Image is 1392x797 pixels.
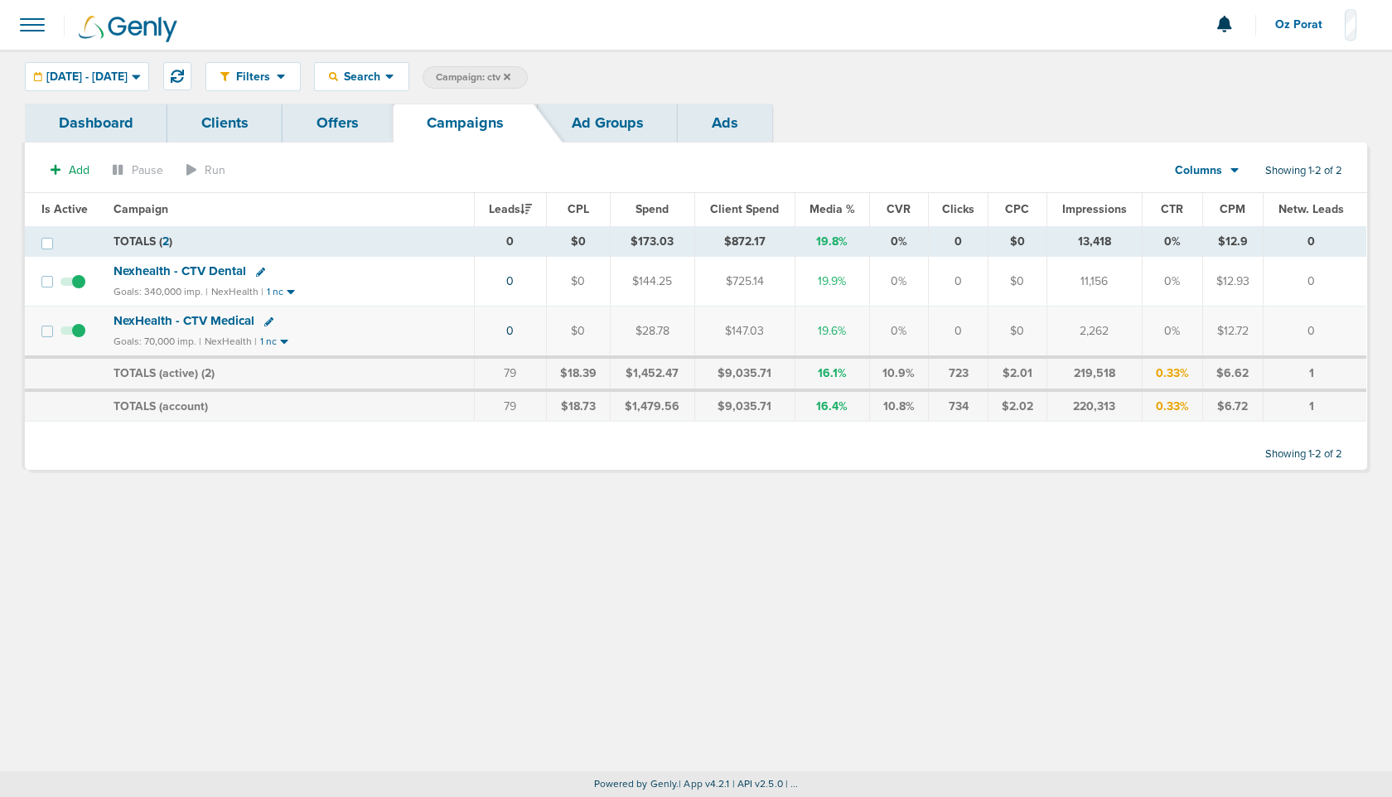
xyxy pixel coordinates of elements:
td: 0% [1142,226,1202,257]
span: Spend [636,202,669,216]
span: Impressions [1062,202,1127,216]
td: 0% [1142,257,1202,307]
a: Ad Groups [538,104,678,142]
span: Is Active [41,202,88,216]
td: 19.9% [795,257,869,307]
td: $28.78 [610,307,694,357]
span: Columns [1175,162,1222,179]
small: 1 nc [267,286,283,298]
td: $0 [988,226,1046,257]
td: 723 [929,357,988,390]
td: 0% [869,257,929,307]
td: 0 [929,257,988,307]
td: 734 [929,390,988,422]
td: $12.72 [1202,307,1263,357]
span: CVR [887,202,911,216]
td: 1 [1263,357,1366,390]
small: Goals: 70,000 imp. | [114,336,201,348]
td: $147.03 [694,307,795,357]
td: 0 [929,226,988,257]
a: Campaigns [393,104,538,142]
td: 0 [929,307,988,357]
a: Dashboard [25,104,167,142]
td: 0% [869,226,929,257]
td: 220,313 [1046,390,1142,422]
small: NexHealth | [205,336,257,347]
span: Campaign [114,202,168,216]
td: 79 [475,390,546,422]
td: $0 [546,257,610,307]
span: Leads [489,202,532,216]
td: $0 [988,307,1046,357]
span: [DATE] - [DATE] [46,71,128,83]
td: TOTALS ( ) [104,226,475,257]
span: Add [69,163,89,177]
td: $2.02 [988,390,1046,422]
td: $12.93 [1202,257,1263,307]
button: Add [41,158,99,182]
span: | ... [785,778,799,790]
td: 2,262 [1046,307,1142,357]
td: $1,452.47 [610,357,694,390]
td: 11,156 [1046,257,1142,307]
td: 0 [1263,307,1366,357]
span: Client Spend [710,202,779,216]
td: $872.17 [694,226,795,257]
td: 219,518 [1046,357,1142,390]
span: Clicks [942,202,974,216]
small: 1 nc [260,336,277,348]
small: Goals: 340,000 imp. | [114,286,208,298]
span: | API v2.5.0 [732,778,783,790]
a: Clients [167,104,283,142]
td: $9,035.71 [694,357,795,390]
a: 0 [506,324,514,338]
span: CPC [1005,202,1029,216]
td: 16.1% [795,357,869,390]
td: $1,479.56 [610,390,694,422]
td: 0 [1263,226,1366,257]
td: $0 [546,307,610,357]
span: 2 [162,234,169,249]
td: TOTALS (active) ( ) [104,357,475,390]
img: Genly [79,16,177,42]
td: 19.8% [795,226,869,257]
td: 79 [475,357,546,390]
td: 19.6% [795,307,869,357]
td: 0% [1142,307,1202,357]
td: 0% [869,307,929,357]
td: $6.72 [1202,390,1263,422]
td: 0 [1263,257,1366,307]
td: $173.03 [610,226,694,257]
span: Oz Porat [1275,19,1334,31]
td: 16.4% [795,390,869,422]
small: NexHealth | [211,286,263,297]
td: 1 [1263,390,1366,422]
span: Showing 1-2 of 2 [1265,447,1342,461]
td: $0 [546,226,610,257]
span: Filters [230,70,277,84]
td: $725.14 [694,257,795,307]
td: $12.9 [1202,226,1263,257]
td: 13,418 [1046,226,1142,257]
td: $18.39 [546,357,610,390]
a: 0 [506,274,514,288]
span: CPL [568,202,589,216]
td: 10.8% [869,390,929,422]
span: | App v4.2.1 [679,778,729,790]
span: Media % [810,202,855,216]
td: $6.62 [1202,357,1263,390]
td: $2.01 [988,357,1046,390]
td: $18.73 [546,390,610,422]
a: Offers [283,104,393,142]
td: $144.25 [610,257,694,307]
span: CTR [1161,202,1183,216]
span: 2 [205,366,211,380]
td: $0 [988,257,1046,307]
td: $9,035.71 [694,390,795,422]
span: Showing 1-2 of 2 [1265,164,1342,178]
td: 0.33% [1142,357,1202,390]
span: Campaign: ctv [436,70,510,85]
a: Ads [678,104,772,142]
td: 0 [475,226,546,257]
td: 0.33% [1142,390,1202,422]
